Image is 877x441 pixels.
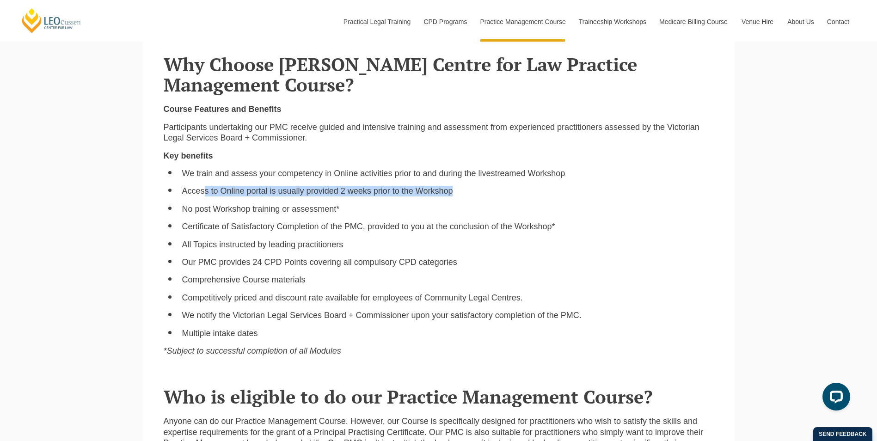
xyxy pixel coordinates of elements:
[182,239,714,250] li: All Topics instructed by leading practitioners
[780,2,820,42] a: About Us
[815,379,854,418] iframe: LiveChat chat widget
[182,257,714,268] li: Our PMC provides 24 CPD Points covering all compulsory CPD categories
[182,204,714,214] li: No post Workshop training or assessment*
[164,151,213,160] strong: Key benefits
[473,2,572,42] a: Practice Management Course
[572,2,652,42] a: Traineeship Workshops
[417,2,473,42] a: CPD Programs
[21,7,82,34] a: [PERSON_NAME] Centre for Law
[164,346,341,355] em: *Subject to successful completion of all Modules
[164,122,714,144] p: Participants undertaking our PMC receive guided and intensive training and assessment from experi...
[735,2,780,42] a: Venue Hire
[182,186,714,196] li: Access to Online portal is usually provided 2 weeks prior to the Workshop
[337,2,417,42] a: Practical Legal Training
[164,104,282,114] strong: Course Features and Benefits
[182,310,714,321] li: We notify the Victorian Legal Services Board + Commissioner upon your satisfactory completion of ...
[164,54,714,95] h2: Why Choose [PERSON_NAME] Centre for Law Practice Management Course?
[182,221,714,232] li: Certificate of Satisfactory Completion of the PMC, provided to you at the conclusion of the Works...
[820,2,856,42] a: Contact
[182,275,714,285] li: Comprehensive Course materials
[164,386,714,407] h2: Who is eligible to do our Practice Management Course?
[182,168,714,179] li: We train and assess your competency in Online activities prior to and during the livestreamed Wor...
[652,2,735,42] a: Medicare Billing Course
[182,328,714,339] li: Multiple intake dates
[182,293,714,303] li: Competitively priced and discount rate available for employees of Community Legal Centres.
